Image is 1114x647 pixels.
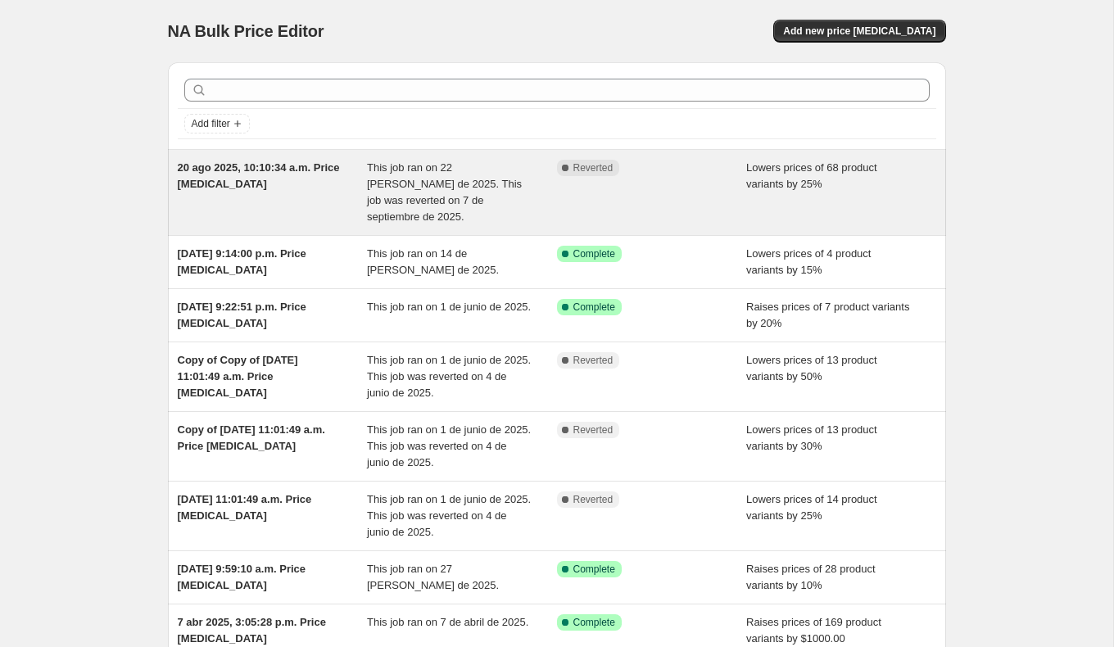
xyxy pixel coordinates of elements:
span: This job ran on 1 de junio de 2025. [367,301,531,313]
span: Reverted [573,354,614,367]
span: This job ran on 14 de [PERSON_NAME] de 2025. [367,247,499,276]
span: Complete [573,563,615,576]
span: Complete [573,616,615,629]
span: This job ran on 22 [PERSON_NAME] de 2025. This job was reverted on 7 de septiembre de 2025. [367,161,522,223]
span: This job ran on 27 [PERSON_NAME] de 2025. [367,563,499,591]
span: Reverted [573,161,614,174]
span: Raises prices of 28 product variants by 10% [746,563,876,591]
span: [DATE] 9:59:10 a.m. Price [MEDICAL_DATA] [178,563,306,591]
span: Reverted [573,493,614,506]
span: Lowers prices of 4 product variants by 15% [746,247,871,276]
span: Copy of Copy of [DATE] 11:01:49 a.m. Price [MEDICAL_DATA] [178,354,298,399]
span: [DATE] 9:22:51 p.m. Price [MEDICAL_DATA] [178,301,306,329]
button: Add new price [MEDICAL_DATA] [773,20,945,43]
span: Complete [573,301,615,314]
span: Add filter [192,117,230,130]
span: Add new price [MEDICAL_DATA] [783,25,935,38]
button: Add filter [184,114,250,133]
span: This job ran on 1 de junio de 2025. This job was reverted on 4 de junio de 2025. [367,354,531,399]
span: NA Bulk Price Editor [168,22,324,40]
span: Reverted [573,423,614,437]
span: Lowers prices of 14 product variants by 25% [746,493,877,522]
span: Lowers prices of 68 product variants by 25% [746,161,877,190]
span: This job ran on 1 de junio de 2025. This job was reverted on 4 de junio de 2025. [367,493,531,538]
span: Copy of [DATE] 11:01:49 a.m. Price [MEDICAL_DATA] [178,423,325,452]
span: Lowers prices of 13 product variants by 50% [746,354,877,382]
span: This job ran on 7 de abril de 2025. [367,616,528,628]
span: Raises prices of 169 product variants by $1000.00 [746,616,881,645]
span: Lowers prices of 13 product variants by 30% [746,423,877,452]
span: This job ran on 1 de junio de 2025. This job was reverted on 4 de junio de 2025. [367,423,531,468]
span: Complete [573,247,615,260]
span: [DATE] 11:01:49 a.m. Price [MEDICAL_DATA] [178,493,312,522]
span: 7 abr 2025, 3:05:28 p.m. Price [MEDICAL_DATA] [178,616,326,645]
span: 20 ago 2025, 10:10:34 a.m. Price [MEDICAL_DATA] [178,161,340,190]
span: [DATE] 9:14:00 p.m. Price [MEDICAL_DATA] [178,247,306,276]
span: Raises prices of 7 product variants by 20% [746,301,909,329]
